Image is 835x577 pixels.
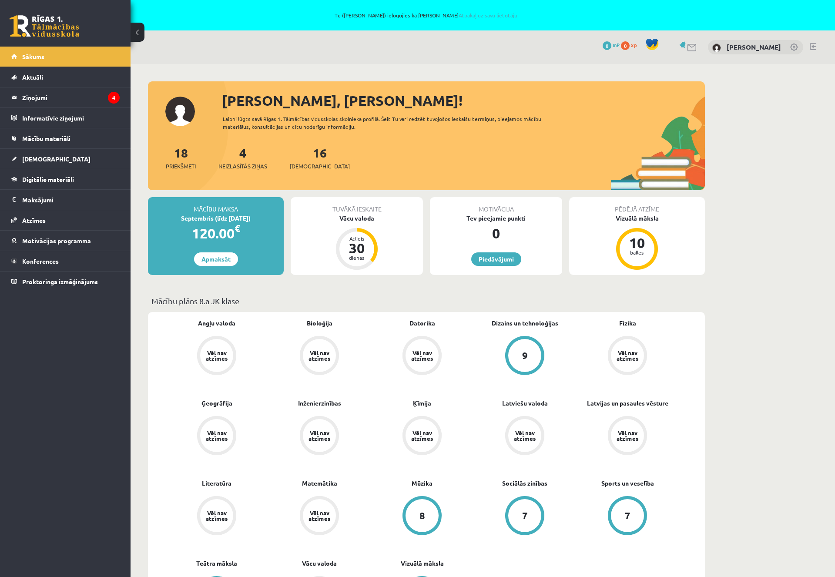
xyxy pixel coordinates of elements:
span: [DEMOGRAPHIC_DATA] [290,162,350,171]
a: Vēl nav atzīmes [165,496,268,537]
div: Mācību maksa [148,197,284,214]
a: Informatīvie ziņojumi [11,108,120,128]
a: Ziņojumi4 [11,87,120,107]
div: Vēl nav atzīmes [205,510,229,521]
div: Vēl nav atzīmes [205,350,229,361]
a: Vēl nav atzīmes [371,416,473,457]
a: Vēl nav atzīmes [576,416,679,457]
span: Proktoringa izmēģinājums [22,278,98,285]
a: Latviešu valoda [502,399,548,408]
a: Matemātika [302,479,337,488]
div: balles [624,250,650,255]
div: 7 [625,511,630,520]
legend: Informatīvie ziņojumi [22,108,120,128]
div: 7 [522,511,528,520]
a: Atzīmes [11,210,120,230]
div: Vēl nav atzīmes [410,430,434,441]
div: Septembris (līdz [DATE]) [148,214,284,223]
a: Sākums [11,47,120,67]
a: Vēl nav atzīmes [165,336,268,377]
a: 0 mP [603,41,620,48]
a: Vizuālā māksla 10 balles [569,214,705,271]
a: Rīgas 1. Tālmācības vidusskola [10,15,79,37]
div: Tuvākā ieskaite [291,197,423,214]
span: Tu ([PERSON_NAME]) ielogojies kā [PERSON_NAME] [100,13,751,18]
a: [PERSON_NAME] [727,43,781,51]
a: [DEMOGRAPHIC_DATA] [11,149,120,169]
div: Vēl nav atzīmes [307,510,332,521]
span: Atzīmes [22,216,46,224]
span: € [235,222,240,235]
a: 4Neizlasītās ziņas [218,145,267,171]
a: Vācu valoda [302,559,337,568]
a: Ķīmija [413,399,431,408]
div: dienas [344,255,370,260]
div: Vēl nav atzīmes [513,430,537,441]
a: 8 [371,496,473,537]
div: Vācu valoda [291,214,423,223]
a: Konferences [11,251,120,271]
a: Sociālās zinības [502,479,547,488]
a: Angļu valoda [198,319,235,328]
div: Vēl nav atzīmes [307,430,332,441]
a: Vēl nav atzīmes [371,336,473,377]
div: 0 [430,223,562,244]
a: Motivācijas programma [11,231,120,251]
span: Mācību materiāli [22,134,70,142]
a: Literatūra [202,479,231,488]
a: Proktoringa izmēģinājums [11,272,120,292]
div: Laipni lūgts savā Rīgas 1. Tālmācības vidusskolas skolnieka profilā. Šeit Tu vari redzēt tuvojošo... [223,115,557,131]
div: 30 [344,241,370,255]
legend: Ziņojumi [22,87,120,107]
img: Marta Grāve [712,44,721,52]
span: Priekšmeti [166,162,196,171]
a: Mācību materiāli [11,128,120,148]
a: 0 xp [621,41,641,48]
a: 9 [473,336,576,377]
span: xp [631,41,637,48]
div: 9 [522,351,528,360]
a: Sports un veselība [601,479,654,488]
div: Vēl nav atzīmes [307,350,332,361]
div: Vizuālā māksla [569,214,705,223]
a: Apmaksāt [194,252,238,266]
a: Dizains un tehnoloģijas [492,319,558,328]
a: Inženierzinības [298,399,341,408]
legend: Maksājumi [22,190,120,210]
span: mP [613,41,620,48]
a: Teātra māksla [196,559,237,568]
span: Motivācijas programma [22,237,91,245]
i: 4 [108,92,120,104]
a: Vēl nav atzīmes [473,416,576,457]
div: 8 [419,511,425,520]
a: Maksājumi [11,190,120,210]
a: Vācu valoda Atlicis 30 dienas [291,214,423,271]
a: Atpakaļ uz savu lietotāju [459,12,517,19]
div: Motivācija [430,197,562,214]
span: 0 [621,41,630,50]
span: [DEMOGRAPHIC_DATA] [22,155,91,163]
a: Aktuāli [11,67,120,87]
a: Mūzika [412,479,433,488]
div: Pēdējā atzīme [569,197,705,214]
a: Latvijas un pasaules vēsture [587,399,668,408]
a: Piedāvājumi [471,252,521,266]
span: 0 [603,41,611,50]
span: Digitālie materiāli [22,175,74,183]
a: 16[DEMOGRAPHIC_DATA] [290,145,350,171]
a: Vēl nav atzīmes [268,496,371,537]
p: Mācību plāns 8.a JK klase [151,295,701,307]
div: Vēl nav atzīmes [410,350,434,361]
div: Vēl nav atzīmes [205,430,229,441]
span: Aktuāli [22,73,43,81]
a: Datorika [409,319,435,328]
div: 10 [624,236,650,250]
a: Vēl nav atzīmes [268,416,371,457]
a: Vēl nav atzīmes [576,336,679,377]
div: Vēl nav atzīmes [615,350,640,361]
a: 7 [473,496,576,537]
span: Konferences [22,257,59,265]
div: 120.00 [148,223,284,244]
a: Digitālie materiāli [11,169,120,189]
div: Tev pieejamie punkti [430,214,562,223]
